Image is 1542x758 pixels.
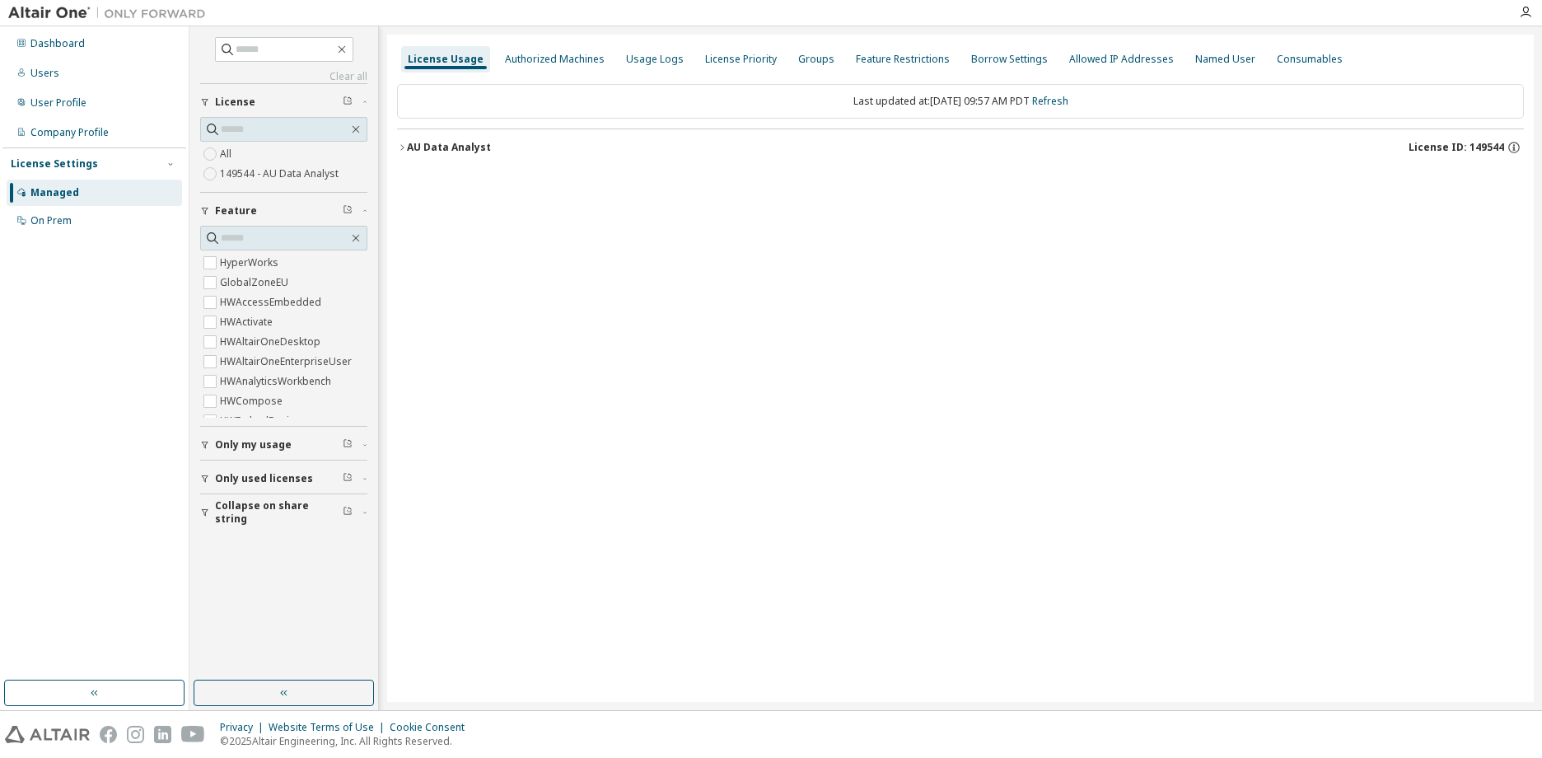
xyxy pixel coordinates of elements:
[215,472,313,485] span: Only used licenses
[220,332,324,352] label: HWAltairOneDesktop
[971,53,1048,66] div: Borrow Settings
[220,372,334,391] label: HWAnalyticsWorkbench
[5,726,90,743] img: altair_logo.svg
[200,427,367,463] button: Only my usage
[30,96,86,110] div: User Profile
[200,70,367,83] a: Clear all
[397,84,1524,119] div: Last updated at: [DATE] 09:57 AM PDT
[220,144,235,164] label: All
[220,734,474,748] p: © 2025 Altair Engineering, Inc. All Rights Reserved.
[343,506,353,519] span: Clear filter
[220,253,282,273] label: HyperWorks
[200,193,367,229] button: Feature
[100,726,117,743] img: facebook.svg
[30,67,59,80] div: Users
[343,96,353,109] span: Clear filter
[215,96,255,109] span: License
[220,292,325,312] label: HWAccessEmbedded
[1277,53,1343,66] div: Consumables
[705,53,777,66] div: License Priority
[390,721,474,734] div: Cookie Consent
[220,312,276,332] label: HWActivate
[215,499,343,526] span: Collapse on share string
[215,204,257,218] span: Feature
[1032,94,1068,108] a: Refresh
[220,352,355,372] label: HWAltairOneEnterpriseUser
[215,438,292,452] span: Only my usage
[856,53,950,66] div: Feature Restrictions
[8,5,214,21] img: Altair One
[220,273,292,292] label: GlobalZoneEU
[220,164,342,184] label: 149544 - AU Data Analyst
[269,721,390,734] div: Website Terms of Use
[220,391,286,411] label: HWCompose
[408,53,484,66] div: License Usage
[220,411,297,431] label: HWEmbedBasic
[30,214,72,227] div: On Prem
[181,726,205,743] img: youtube.svg
[200,461,367,497] button: Only used licenses
[1069,53,1174,66] div: Allowed IP Addresses
[505,53,605,66] div: Authorized Machines
[30,186,79,199] div: Managed
[343,204,353,218] span: Clear filter
[220,721,269,734] div: Privacy
[200,494,367,531] button: Collapse on share string
[343,472,353,485] span: Clear filter
[343,438,353,452] span: Clear filter
[1195,53,1255,66] div: Named User
[30,37,85,50] div: Dashboard
[200,84,367,120] button: License
[127,726,144,743] img: instagram.svg
[154,726,171,743] img: linkedin.svg
[11,157,98,171] div: License Settings
[798,53,834,66] div: Groups
[397,129,1524,166] button: AU Data AnalystLicense ID: 149544
[626,53,684,66] div: Usage Logs
[407,141,491,154] div: AU Data Analyst
[30,126,109,139] div: Company Profile
[1409,141,1504,154] span: License ID: 149544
